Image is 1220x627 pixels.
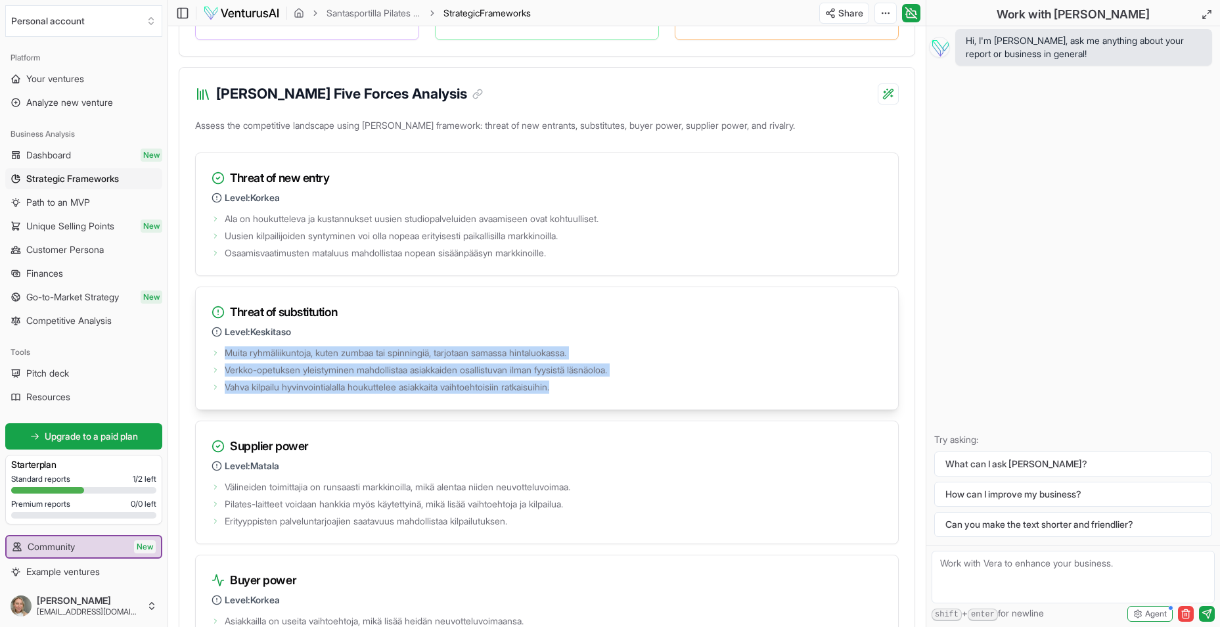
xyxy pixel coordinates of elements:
a: Go-to-Market StrategyNew [5,287,162,308]
span: Finances [26,267,63,280]
span: Dashboard [26,149,71,162]
span: Level: Korkea [225,593,280,607]
span: Competitive Analysis [26,314,112,327]
div: Platform [5,47,162,68]
a: Analyze new venture [5,92,162,113]
span: Pitch deck [26,367,69,380]
span: Share [838,7,863,20]
div: v 4.0.25 [37,21,64,32]
a: Path to an MVP [5,192,162,213]
div: Domain Overview [50,78,118,86]
kbd: shift [932,609,962,621]
img: logo_orange.svg [21,21,32,32]
div: Domain: [DOMAIN_NAME] [34,34,145,45]
div: Keywords by Traffic [145,78,221,86]
span: + for newline [932,607,1044,621]
a: Competitive Analysis [5,310,162,331]
span: Osaamisvaatimusten mataluus mahdollistaa nopean sisäänpääsyn markkinoille. [225,246,546,260]
a: Upgrade to a paid plan [5,423,162,450]
a: Pitch deck [5,363,162,384]
span: 1 / 2 left [133,474,156,484]
a: Your ventures [5,68,162,89]
span: Verkko-opetuksen yleistyminen mahdollistaa asiakkaiden osallistuvan ilman fyysistä läsnäoloa. [225,363,607,377]
a: Finances [5,263,162,284]
span: StrategicFrameworks [443,7,531,20]
img: website_grey.svg [21,34,32,45]
span: Level: Keskitaso [225,325,291,338]
nav: breadcrumb [294,7,531,20]
span: 0 / 0 left [131,499,156,509]
span: Level: Matala [225,459,279,473]
span: New [134,540,156,553]
button: Agent [1127,606,1173,622]
span: Hi, I'm [PERSON_NAME], ask me anything about your report or business in general! [966,34,1202,60]
a: Resources [5,386,162,407]
span: Frameworks [480,7,531,18]
a: Example ventures [5,561,162,582]
p: Try asking: [934,433,1212,446]
img: logo [203,5,280,21]
span: New [141,220,162,233]
span: Upgrade to a paid plan [45,430,138,443]
span: Muita ryhmäliikuntoja, kuten zumbaa tai spinningiä, tarjotaan samassa hintaluokassa. [225,346,566,360]
button: Share [819,3,869,24]
h3: Starter plan [11,458,156,471]
span: Customer Persona [26,243,104,256]
a: Customer Persona [5,239,162,260]
span: New [141,149,162,162]
span: Unique Selling Points [26,220,114,233]
h3: Buyer power [212,571,882,590]
span: Level: Korkea [225,191,280,204]
button: [PERSON_NAME][EMAIL_ADDRESS][DOMAIN_NAME] [5,590,162,622]
a: Santasportilla Pilates & Wellness [327,7,421,20]
h2: Work with [PERSON_NAME] [997,5,1150,24]
span: Analyze new venture [26,96,113,109]
span: [EMAIL_ADDRESS][DOMAIN_NAME] [37,607,141,617]
h3: Threat of new entry [212,169,882,187]
div: Tools [5,342,162,363]
a: Strategic Frameworks [5,168,162,189]
span: Agent [1145,609,1167,619]
button: How can I improve my business? [934,482,1212,507]
button: What can I ask [PERSON_NAME]? [934,452,1212,476]
a: Unique Selling PointsNew [5,216,162,237]
span: Erityyppisten palveluntarjoajien saatavuus mahdollistaa kilpailutuksen. [225,515,507,528]
span: Community [28,540,75,553]
a: CommunityNew [7,536,161,557]
h3: Threat of substitution [212,303,882,321]
span: Example ventures [26,565,100,578]
span: Premium reports [11,499,70,509]
span: New [141,290,162,304]
img: ACg8ocK_IxzCRvQZf_1KWEG5sY38T3ZV9dg1DpBqgoPQoQj8d_rATwM=s96-c [11,595,32,616]
p: Assess the competitive landscape using [PERSON_NAME] framework: threat of new entrants, substitut... [195,116,899,140]
span: Ala on houkutteleva ja kustannukset uusien studiopalveluiden avaamiseen ovat kohtuulliset. [225,212,599,225]
span: Uusien kilpailijoiden syntyminen voi olla nopeaa erityisesti paikallisilla markkinoilla. [225,229,558,243]
span: Path to an MVP [26,196,90,209]
h3: [PERSON_NAME] Five Forces Analysis [216,83,483,104]
span: Välineiden toimittajia on runsaasti markkinoilla, mikä alentaa niiden neuvotteluvoimaa. [225,480,570,494]
span: Standard reports [11,474,70,484]
span: Vahva kilpailu hyvinvointialalla houkuttelee asiakkaita vaihtoehtoisiin ratkaisuihin. [225,381,549,394]
img: tab_domain_overview_orange.svg [35,76,46,87]
a: DashboardNew [5,145,162,166]
span: Your ventures [26,72,84,85]
h3: Supplier power [212,437,882,455]
span: [PERSON_NAME] [37,595,141,607]
kbd: enter [968,609,998,621]
img: Vera [929,37,950,58]
img: tab_keywords_by_traffic_grey.svg [131,76,141,87]
span: Strategic Frameworks [26,172,119,185]
div: Business Analysis [5,124,162,145]
span: Resources [26,390,70,404]
span: Go-to-Market Strategy [26,290,119,304]
button: Select an organization [5,5,162,37]
button: Can you make the text shorter and friendlier? [934,512,1212,537]
span: Pilates-laitteet voidaan hankkia myös käytettyinä, mikä lisää vaihtoehtoja ja kilpailua. [225,498,563,511]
